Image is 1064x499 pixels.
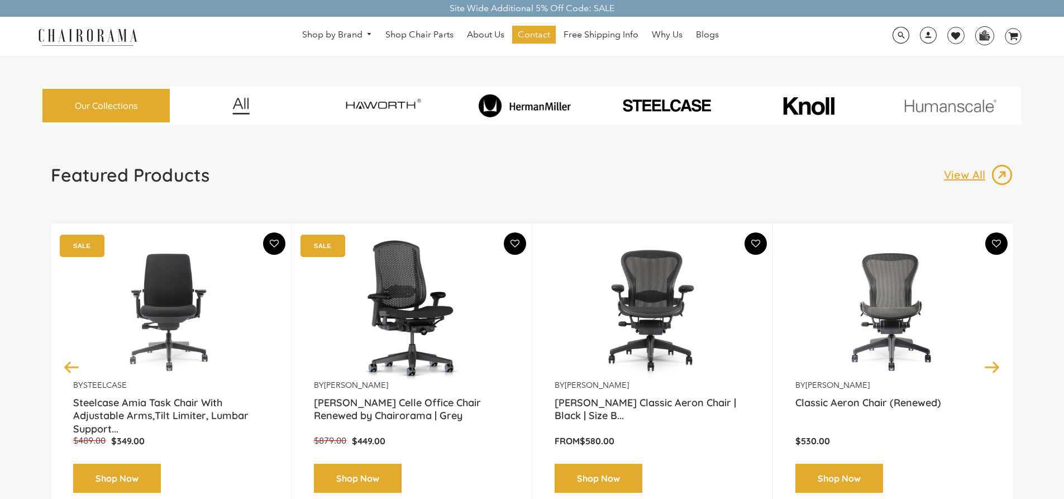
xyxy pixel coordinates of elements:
[646,26,688,44] a: Why Us
[467,29,504,41] span: About Us
[555,240,750,380] a: Herman Miller Classic Aeron Chair | Black | Size B (Renewed) - chairorama Herman Miller Classic A...
[324,380,388,390] a: [PERSON_NAME]
[504,232,526,255] button: Add To Wishlist
[512,26,556,44] a: Contact
[73,464,161,493] a: Shop Now
[745,232,767,255] button: Add To Wishlist
[555,380,750,391] p: by
[51,164,209,195] a: Featured Products
[314,464,402,493] a: Shop Now
[73,242,90,249] text: SALE
[795,396,991,424] a: Classic Aeron Chair (Renewed)
[580,435,614,446] span: $580.00
[314,240,509,380] img: Herman Miller Celle Office Chair Renewed by Chairorama | Grey - chairorama
[696,29,719,41] span: Blogs
[598,97,735,114] img: PHOTO-2024-07-09-00-53-10-removebg-preview.png
[944,168,991,182] p: View All
[565,380,629,390] a: [PERSON_NAME]
[795,240,991,380] img: Classic Aeron Chair (Renewed) - chairorama
[652,29,683,41] span: Why Us
[73,240,269,380] img: Amia Chair by chairorama.com
[314,240,509,380] a: Herman Miller Celle Office Chair Renewed by Chairorama | Grey - chairorama Herman Miller Celle Of...
[805,380,870,390] a: [PERSON_NAME]
[555,464,642,493] a: Shop Now
[985,232,1008,255] button: Add To Wishlist
[297,26,378,44] a: Shop by Brand
[461,26,510,44] a: About Us
[210,97,272,115] img: image_12.png
[944,164,1013,186] a: View All
[314,435,346,446] span: $879.00
[558,26,644,44] a: Free Shipping Info
[263,232,285,255] button: Add To Wishlist
[111,435,145,446] span: $349.00
[795,435,830,446] span: $530.00
[795,380,991,391] p: by
[564,29,638,41] span: Free Shipping Info
[352,435,385,446] span: $449.00
[42,89,170,123] a: Our Collections
[314,380,509,391] p: by
[314,242,331,249] text: SALE
[83,380,127,390] a: Steelcase
[456,94,593,117] img: image_8_173eb7e0-7579-41b4-bc8e-4ba0b8ba93e8.png
[191,26,830,46] nav: DesktopNavigation
[314,89,451,122] img: image_7_14f0750b-d084-457f-979a-a1ab9f6582c4.png
[73,396,269,424] a: Steelcase Amia Task Chair With Adjustable Arms,Tilt Limiter, Lumbar Support...
[555,435,750,447] p: From
[518,29,550,41] span: Contact
[32,27,144,46] img: chairorama
[882,99,1019,113] img: image_11.png
[758,96,859,116] img: image_10_1.png
[555,240,750,380] img: Herman Miller Classic Aeron Chair | Black | Size B (Renewed) - chairorama
[991,164,1013,186] img: image_13.png
[385,29,454,41] span: Shop Chair Parts
[62,357,82,377] button: Previous
[51,164,209,186] h1: Featured Products
[73,240,269,380] a: Amia Chair by chairorama.com Renewed Amia Chair chairorama.com
[795,464,883,493] a: Shop Now
[314,396,509,424] a: [PERSON_NAME] Celle Office Chair Renewed by Chairorama | Grey
[982,357,1002,377] button: Next
[555,396,750,424] a: [PERSON_NAME] Classic Aeron Chair | Black | Size B...
[690,26,724,44] a: Blogs
[73,435,106,446] span: $489.00
[73,380,269,391] p: by
[976,27,993,44] img: WhatsApp_Image_2024-07-12_at_16.23.01.webp
[380,26,459,44] a: Shop Chair Parts
[795,240,991,380] a: Classic Aeron Chair (Renewed) - chairorama Classic Aeron Chair (Renewed) - chairorama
